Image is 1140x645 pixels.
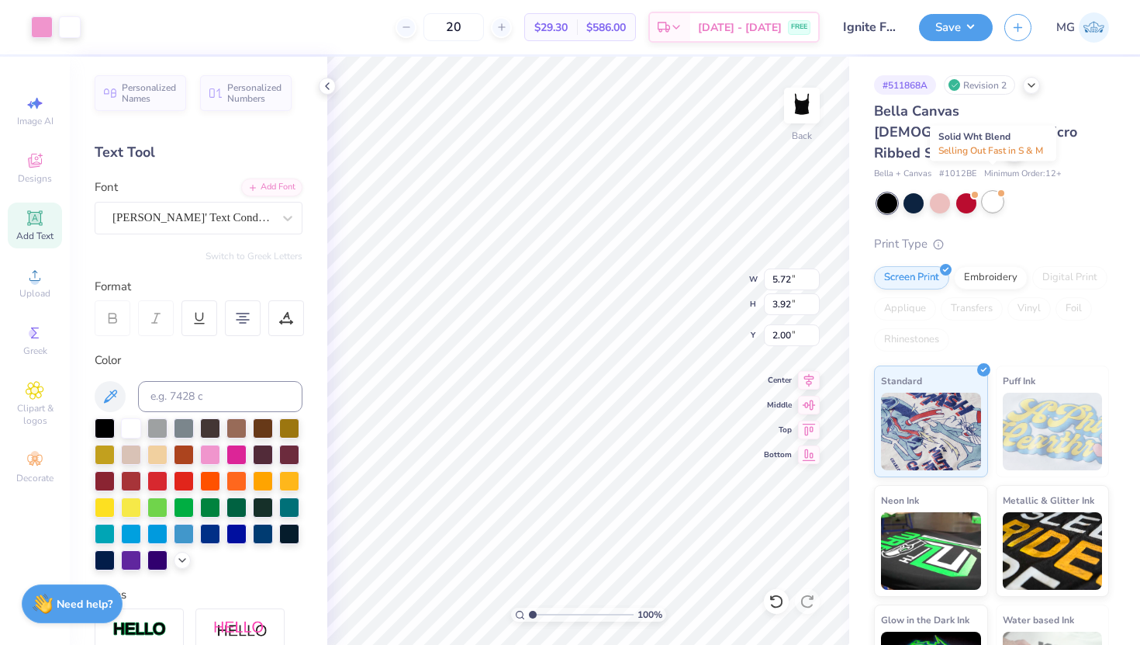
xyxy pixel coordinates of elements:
div: Applique [874,297,936,321]
div: Foil [1055,297,1092,321]
span: [DATE] - [DATE] [698,19,782,36]
span: Bottom [764,449,792,460]
div: Styles [95,586,302,604]
span: FREE [791,22,807,33]
span: Bella Canvas [DEMOGRAPHIC_DATA]' Micro Ribbed Scoop Tank [874,102,1077,162]
span: Personalized Numbers [227,82,282,104]
button: Save [919,14,993,41]
span: Glow in the Dark Ink [881,612,969,628]
button: Switch to Greek Letters [206,250,302,262]
span: Metallic & Glitter Ink [1003,492,1094,508]
div: Revision 2 [944,75,1015,95]
span: Bella + Canvas [874,168,931,181]
div: Format [95,278,304,296]
img: Neon Ink [881,512,981,590]
div: Color [95,352,302,369]
div: Add Font [241,179,302,196]
span: Add Text [16,230,54,242]
span: Standard [881,373,922,389]
span: Center [764,375,792,386]
div: Transfers [941,297,1003,321]
input: Untitled Design [831,12,907,43]
span: Upload [19,287,50,300]
span: Neon Ink [881,492,919,508]
img: Stroke [112,621,167,639]
span: Top [764,425,792,435]
span: Image AI [17,115,54,127]
img: Metallic & Glitter Ink [1003,512,1103,590]
div: Embroidery [954,266,1028,290]
span: Designs [18,172,52,185]
img: Standard [881,393,981,470]
span: Clipart & logos [8,402,62,427]
div: Text Tool [95,142,302,163]
div: Vinyl [1007,297,1051,321]
span: Water based Ink [1003,612,1074,628]
img: Miriam George [1079,12,1109,43]
input: e.g. 7428 c [138,381,302,412]
strong: Need help? [57,597,112,612]
span: Greek [23,345,47,357]
span: 100 % [637,608,662,622]
img: Back [786,90,817,121]
span: Selling Out Fast in S & M [938,144,1043,157]
a: MG [1056,12,1109,43]
span: Minimum Order: 12 + [984,168,1062,181]
span: $29.30 [534,19,568,36]
img: Puff Ink [1003,393,1103,470]
div: Solid Wht Blend [930,126,1056,161]
span: MG [1056,19,1075,36]
label: Font [95,179,118,196]
div: # 511868A [874,75,936,95]
span: Personalized Names [122,82,177,104]
div: Print Type [874,235,1109,253]
span: Decorate [16,472,54,484]
img: Shadow [213,620,268,640]
span: Puff Ink [1003,373,1035,389]
div: Digital Print [1032,266,1107,290]
span: $586.00 [586,19,626,36]
input: – – [423,13,484,41]
div: Screen Print [874,266,949,290]
span: Middle [764,400,792,411]
div: Back [792,129,812,143]
span: # 1012BE [939,168,976,181]
div: Rhinestones [874,328,949,352]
